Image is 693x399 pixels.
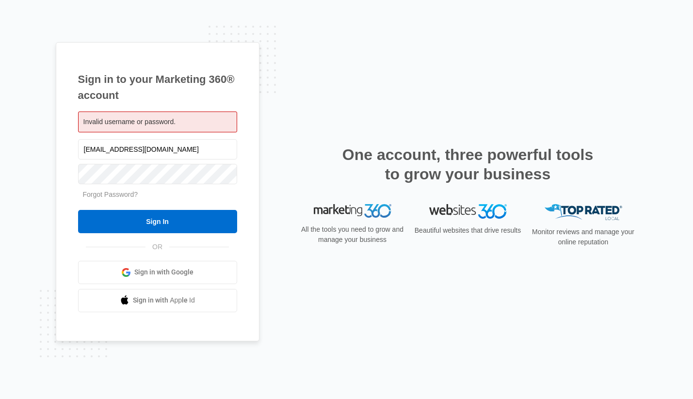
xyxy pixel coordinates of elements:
[414,225,522,236] p: Beautiful websites that drive results
[298,224,407,245] p: All the tools you need to grow and manage your business
[78,139,237,160] input: Email
[429,204,507,218] img: Websites 360
[133,295,195,305] span: Sign in with Apple Id
[78,261,237,284] a: Sign in with Google
[545,204,622,220] img: Top Rated Local
[78,289,237,312] a: Sign in with Apple Id
[529,227,638,247] p: Monitor reviews and manage your online reputation
[145,242,169,252] span: OR
[339,145,596,184] h2: One account, three powerful tools to grow your business
[78,210,237,233] input: Sign In
[314,204,391,218] img: Marketing 360
[83,191,138,198] a: Forgot Password?
[78,71,237,103] h1: Sign in to your Marketing 360® account
[134,267,193,277] span: Sign in with Google
[83,118,176,126] span: Invalid username or password.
